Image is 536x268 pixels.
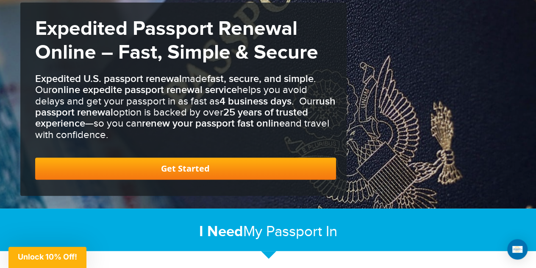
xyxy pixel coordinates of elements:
b: fast, secure, and simple [207,73,314,85]
div: Open Intercom Messenger [507,239,528,260]
div: Unlock 10% Off! [8,247,86,268]
span: Unlock 10% Off! [18,252,77,261]
h2: My [20,223,516,241]
b: online expedite passport renewal service [52,84,237,96]
b: 4 business days [219,95,292,107]
span: Passport In [266,223,337,240]
strong: I Need [199,223,243,241]
b: 25 years of trusted experience [35,106,308,130]
a: Get Started [35,158,336,180]
b: rush passport renewal [35,95,336,118]
strong: Expedited Passport Renewal Online – Fast, Simple & Secure [35,17,318,65]
h3: made . Our helps you avoid delays and get your passport in as fast as . Our option is backed by o... [35,73,336,141]
b: Expedited U.S. passport renewal [35,73,182,85]
b: renew your passport fast online [142,117,285,130]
